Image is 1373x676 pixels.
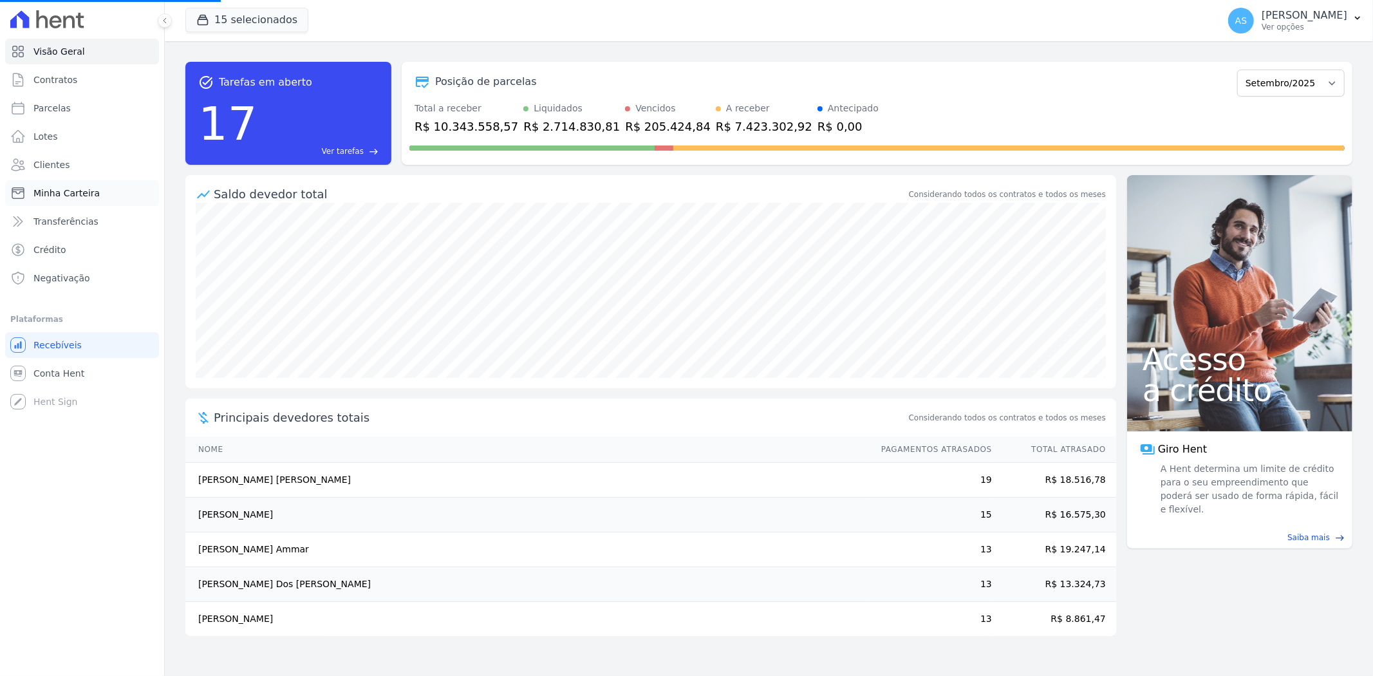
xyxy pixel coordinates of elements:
[219,75,312,90] span: Tarefas em aberto
[1287,532,1330,543] span: Saiba mais
[415,118,518,135] div: R$ 10.343.558,57
[5,39,159,64] a: Visão Geral
[185,567,869,602] td: [PERSON_NAME] Dos [PERSON_NAME]
[5,95,159,121] a: Parcelas
[909,189,1106,200] div: Considerando todos os contratos e todos os meses
[993,437,1116,463] th: Total Atrasado
[993,532,1116,567] td: R$ 19.247,14
[1143,344,1337,375] span: Acesso
[33,339,82,352] span: Recebíveis
[1335,533,1345,543] span: east
[1158,442,1207,457] span: Giro Hent
[1218,3,1373,39] button: AS [PERSON_NAME] Ver opções
[869,437,993,463] th: Pagamentos Atrasados
[1135,532,1345,543] a: Saiba mais east
[1262,22,1347,32] p: Ver opções
[869,567,993,602] td: 13
[993,463,1116,498] td: R$ 18.516,78
[5,237,159,263] a: Crédito
[33,130,58,143] span: Lotes
[33,272,90,285] span: Negativação
[716,118,812,135] div: R$ 7.423.302,92
[5,361,159,386] a: Conta Hent
[1143,375,1337,406] span: a crédito
[726,102,770,115] div: A receber
[869,602,993,637] td: 13
[534,102,583,115] div: Liquidados
[1158,462,1340,516] span: A Hent determina um limite de crédito para o seu empreendimento que poderá ser usado de forma ráp...
[993,602,1116,637] td: R$ 8.861,47
[185,532,869,567] td: [PERSON_NAME] Ammar
[322,146,364,157] span: Ver tarefas
[1262,9,1347,22] p: [PERSON_NAME]
[5,265,159,291] a: Negativação
[993,498,1116,532] td: R$ 16.575,30
[817,118,879,135] div: R$ 0,00
[5,332,159,358] a: Recebíveis
[1235,16,1247,25] span: AS
[5,180,159,206] a: Minha Carteira
[214,409,906,426] span: Principais devedores totais
[369,147,378,156] span: east
[635,102,675,115] div: Vencidos
[33,367,84,380] span: Conta Hent
[185,437,869,463] th: Nome
[33,215,98,228] span: Transferências
[263,146,378,157] a: Ver tarefas east
[5,209,159,234] a: Transferências
[33,102,71,115] span: Parcelas
[185,463,869,498] td: [PERSON_NAME] [PERSON_NAME]
[625,118,711,135] div: R$ 205.424,84
[993,567,1116,602] td: R$ 13.324,73
[33,158,70,171] span: Clientes
[828,102,879,115] div: Antecipado
[198,75,214,90] span: task_alt
[185,498,869,532] td: [PERSON_NAME]
[185,8,308,32] button: 15 selecionados
[869,463,993,498] td: 19
[214,185,906,203] div: Saldo devedor total
[869,498,993,532] td: 15
[523,118,620,135] div: R$ 2.714.830,81
[33,45,85,58] span: Visão Geral
[5,67,159,93] a: Contratos
[33,73,77,86] span: Contratos
[185,602,869,637] td: [PERSON_NAME]
[415,102,518,115] div: Total a receber
[909,412,1106,424] span: Considerando todos os contratos e todos os meses
[33,187,100,200] span: Minha Carteira
[869,532,993,567] td: 13
[33,243,66,256] span: Crédito
[5,152,159,178] a: Clientes
[198,90,257,157] div: 17
[5,124,159,149] a: Lotes
[10,312,154,327] div: Plataformas
[435,74,537,89] div: Posição de parcelas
